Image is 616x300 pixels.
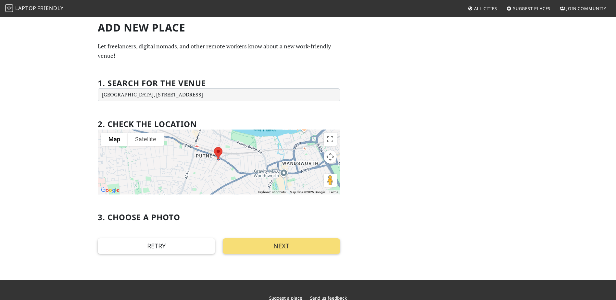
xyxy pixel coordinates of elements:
a: Join Community [557,3,609,14]
button: Retry [98,238,215,254]
p: Let freelancers, digital nomads, and other remote workers know about a new work-friendly venue! [98,42,340,60]
h2: 2. Check the location [98,119,197,129]
button: Show street map [101,133,128,146]
input: Enter a location [98,88,340,101]
img: Google [99,186,121,194]
img: LaptopFriendly [5,4,13,12]
span: Map data ©2025 Google [290,190,325,194]
span: Join Community [566,6,606,11]
span: Friendly [37,5,63,12]
span: Suggest Places [513,6,551,11]
a: All Cities [465,3,500,14]
button: Toggle fullscreen view [324,133,337,146]
span: All Cities [474,6,497,11]
button: Drag Pegman onto the map to open Street View [324,174,337,187]
h2: 3. Choose a photo [98,213,180,222]
h1: Add new Place [98,21,340,34]
a: LaptopFriendly LaptopFriendly [5,3,64,14]
button: Map camera controls [324,150,337,163]
a: Terms (opens in new tab) [329,190,338,194]
span: Laptop [15,5,36,12]
button: Show satellite imagery [128,133,164,146]
h2: 1. Search for the venue [98,79,206,88]
a: Open this area in Google Maps (opens a new window) [99,186,121,194]
button: Next [223,238,340,254]
button: Keyboard shortcuts [258,190,286,194]
a: Suggest Places [504,3,553,14]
